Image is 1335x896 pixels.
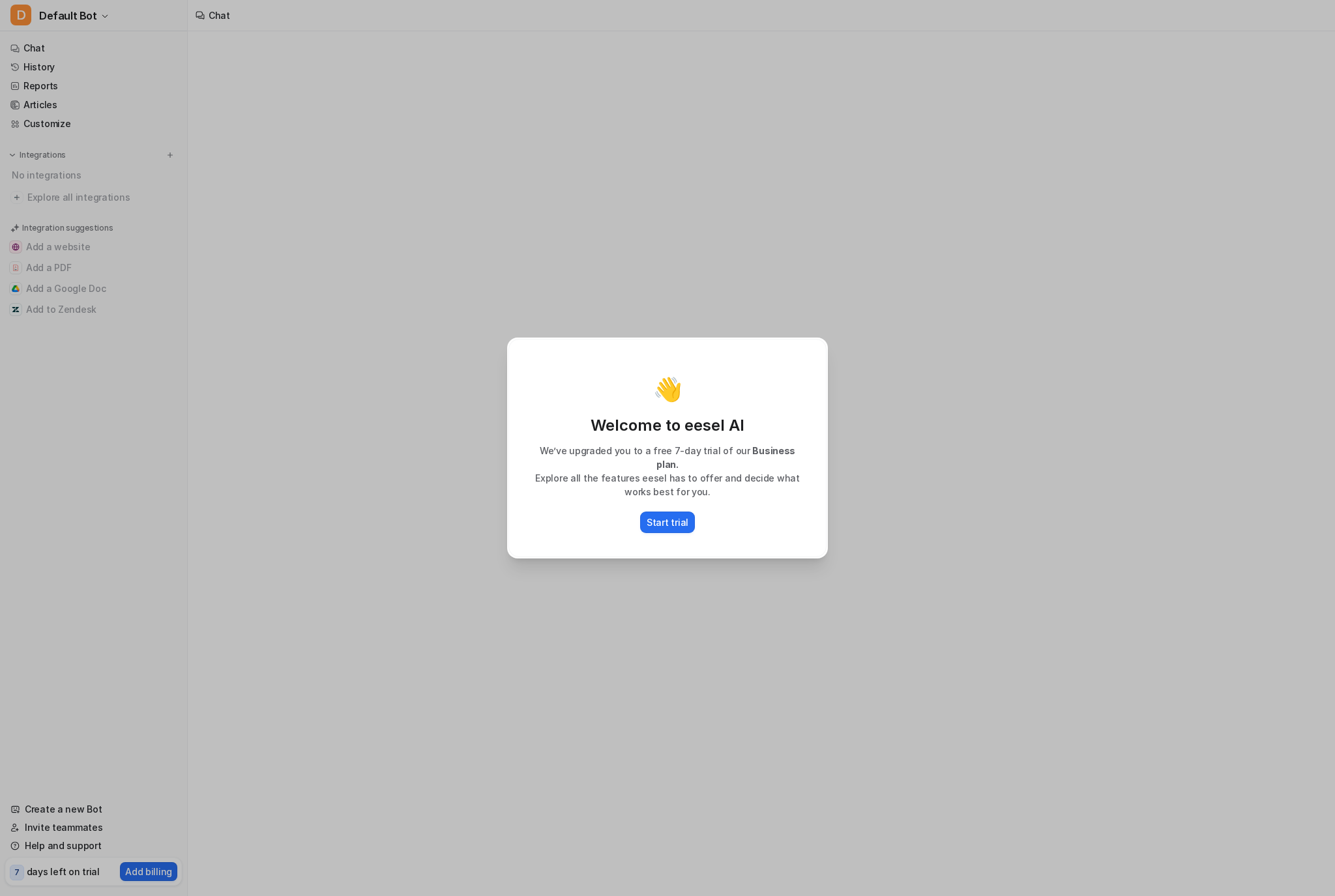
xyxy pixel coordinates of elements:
[522,444,813,471] p: We’ve upgraded you to a free 7-day trial of our
[647,515,688,529] p: Start trial
[640,512,695,533] button: Start trial
[522,471,813,499] p: Explore all the features eesel has to offer and decide what works best for you.
[653,376,682,402] p: 👋
[522,415,813,436] p: Welcome to eesel AI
